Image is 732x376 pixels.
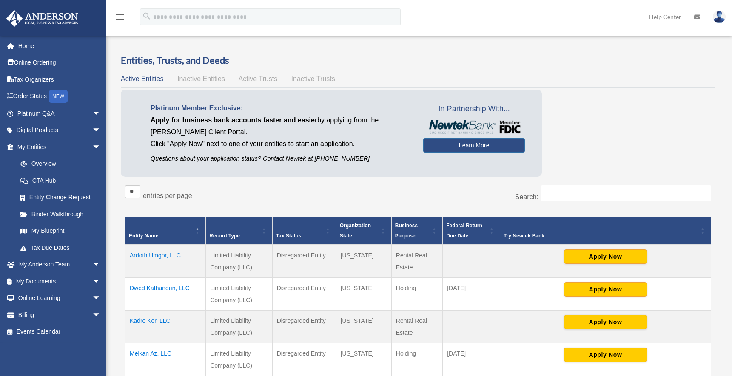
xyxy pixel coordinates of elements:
td: Disregarded Entity [272,310,336,343]
span: Active Entities [121,75,163,82]
th: Organization State: Activate to sort [336,217,391,245]
span: Apply for business bank accounts faster and easier [151,116,317,124]
div: Try Newtek Bank [504,231,698,241]
a: My Blueprint [12,223,109,240]
td: Limited Liability Company (LLC) [206,277,273,310]
a: Tax Organizers [6,71,114,88]
span: Inactive Trusts [291,75,335,82]
img: NewtekBankLogoSM.png [427,120,521,134]
a: CTA Hub [12,172,109,189]
button: Apply Now [564,315,647,329]
td: Holding [391,343,442,376]
a: My Documentsarrow_drop_down [6,273,114,290]
a: menu [115,15,125,22]
span: Business Purpose [395,223,418,239]
span: Organization State [340,223,371,239]
td: [US_STATE] [336,245,391,278]
p: Questions about your application status? Contact Newtek at [PHONE_NUMBER] [151,153,410,164]
button: Apply Now [564,249,647,264]
a: Online Ordering [6,54,114,71]
span: Entity Name [129,233,158,239]
td: Ardoth Umgor, LLC [125,245,206,278]
span: In Partnership With... [423,102,525,116]
i: search [142,11,151,21]
p: Platinum Member Exclusive: [151,102,410,114]
span: arrow_drop_down [92,273,109,290]
span: arrow_drop_down [92,256,109,274]
td: Limited Liability Company (LLC) [206,343,273,376]
button: Apply Now [564,348,647,362]
span: arrow_drop_down [92,105,109,122]
a: Overview [12,155,105,172]
td: [DATE] [443,343,500,376]
th: Entity Name: Activate to invert sorting [125,217,206,245]
a: Order StatusNEW [6,88,114,105]
span: Federal Return Due Date [446,223,482,239]
span: Active Trusts [239,75,278,82]
span: Tax Status [276,233,302,239]
img: User Pic [713,11,726,23]
p: by applying from the [PERSON_NAME] Client Portal. [151,114,410,138]
h3: Entities, Trusts, and Deeds [121,54,715,67]
a: My Anderson Teamarrow_drop_down [6,256,114,273]
div: NEW [49,90,68,103]
a: Tax Due Dates [12,239,109,256]
span: arrow_drop_down [92,290,109,307]
td: Holding [391,277,442,310]
th: Record Type: Activate to sort [206,217,273,245]
th: Business Purpose: Activate to sort [391,217,442,245]
span: arrow_drop_down [92,139,109,156]
td: Disregarded Entity [272,277,336,310]
td: Limited Liability Company (LLC) [206,310,273,343]
td: Rental Real Estate [391,310,442,343]
td: Melkan Az, LLC [125,343,206,376]
th: Try Newtek Bank : Activate to sort [500,217,711,245]
a: Binder Walkthrough [12,206,109,223]
a: Learn More [423,138,525,153]
td: [US_STATE] [336,277,391,310]
span: arrow_drop_down [92,122,109,139]
i: menu [115,12,125,22]
a: Digital Productsarrow_drop_down [6,122,114,139]
td: Limited Liability Company (LLC) [206,245,273,278]
label: Search: [515,193,538,201]
td: [US_STATE] [336,343,391,376]
a: Platinum Q&Aarrow_drop_down [6,105,114,122]
td: Disregarded Entity [272,343,336,376]
img: Anderson Advisors Platinum Portal [4,10,81,27]
a: Billingarrow_drop_down [6,306,114,323]
td: Kadre Kor, LLC [125,310,206,343]
th: Federal Return Due Date: Activate to sort [443,217,500,245]
td: Dwed Kathandun, LLC [125,277,206,310]
a: Home [6,37,114,54]
th: Tax Status: Activate to sort [272,217,336,245]
a: My Entitiesarrow_drop_down [6,139,109,155]
td: Disregarded Entity [272,245,336,278]
span: Record Type [209,233,240,239]
a: Events Calendar [6,323,114,340]
a: Online Learningarrow_drop_down [6,290,114,307]
button: Apply Now [564,282,647,297]
td: [US_STATE] [336,310,391,343]
td: Rental Real Estate [391,245,442,278]
span: arrow_drop_down [92,306,109,324]
a: Entity Change Request [12,189,109,206]
span: Inactive Entities [177,75,225,82]
label: entries per page [143,192,192,199]
p: Click "Apply Now" next to one of your entities to start an application. [151,138,410,150]
td: [DATE] [443,277,500,310]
